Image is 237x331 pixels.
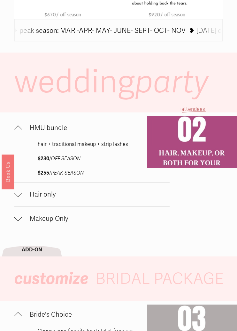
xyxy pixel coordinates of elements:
p: / [38,169,147,178]
strong: ADD-ON [22,247,42,253]
div: HMU bundle [14,140,170,182]
button: Makeup Only [14,207,170,231]
p: hair + traditional makeup + strip lashes [38,140,147,149]
span: BRIDAL PACKAGE [96,269,224,288]
button: HMU bundle [14,116,170,140]
span: HMU bundle [22,124,170,132]
strong: $230 [38,155,49,162]
span: Bride's Choice [22,311,170,319]
span: wedding [14,63,216,102]
tspan: ❥ peak season: MAR -APR- MAY- JUNE- SEPT- OCT- NOV [12,26,186,35]
a: Book Us [2,154,14,189]
span: attendees [181,106,205,112]
span: Makeup Only [22,215,170,223]
span: + [179,106,181,112]
em: PEAK SEASON [51,170,84,176]
button: Bride's Choice [14,305,170,327]
button: Hair only [14,183,170,206]
p: / [38,154,147,163]
em: party [135,63,209,102]
em: customize [14,269,88,288]
strong: $255 [38,170,49,176]
span: Hair only [22,191,170,198]
em: OFF SEASON [51,155,80,162]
